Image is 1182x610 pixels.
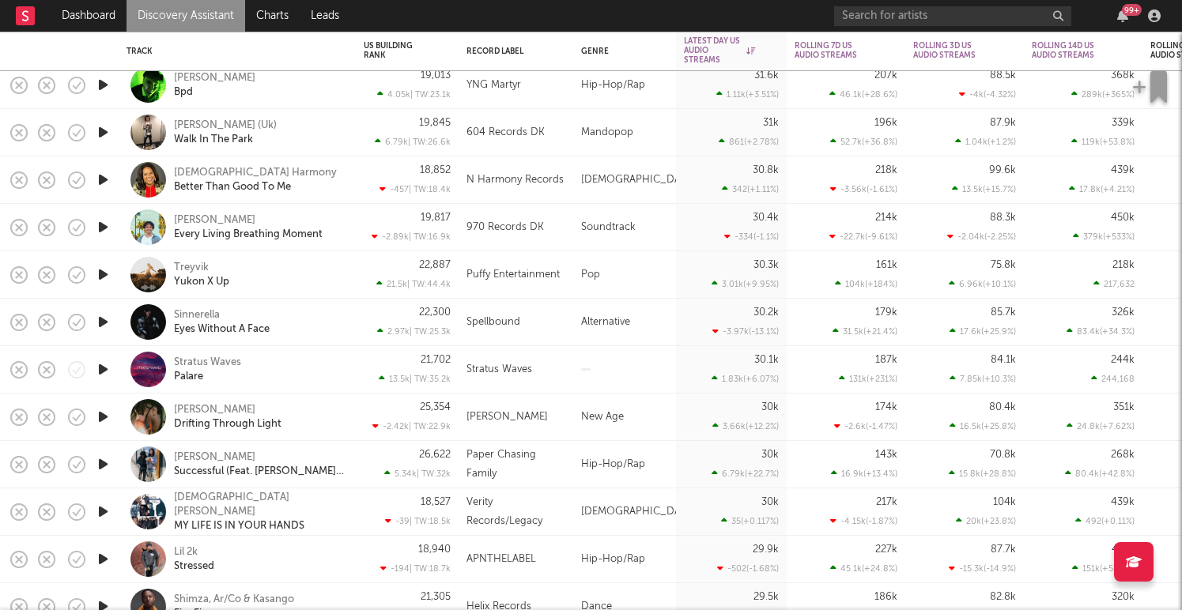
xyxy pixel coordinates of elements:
[952,184,1016,194] div: 13.5k ( +15.7 % )
[466,171,564,190] div: N Harmony Records
[754,70,779,81] div: 31.6k
[1122,4,1142,16] div: 99 +
[174,275,229,289] a: Yukon X Up
[364,184,451,194] div: -457 | TW: 18.4k
[174,133,253,147] a: Walk In The Park
[573,393,676,441] div: New Age
[174,228,323,242] a: Every Living Breathing Moment
[1032,41,1111,60] div: Rolling 14D US Audio Streams
[573,299,676,346] div: Alternative
[835,279,897,289] div: 104k ( +184 % )
[174,180,291,194] a: Better Than Good To Me
[174,213,255,228] div: [PERSON_NAME]
[1067,421,1135,431] div: 24.8k ( +7.62 % )
[174,559,214,574] a: Stressed
[1111,355,1135,365] div: 244k
[174,356,241,370] div: Stratus Waves
[761,402,779,412] div: 30k
[830,137,897,147] div: 52.7k ( +36.8 % )
[831,469,897,479] div: 16.9k ( +13.4 % )
[830,184,897,194] div: -3.56k ( -1.61 % )
[753,260,779,270] div: 30.3k
[990,592,1016,602] div: 82.8k
[1065,469,1135,479] div: 80.4k ( +42.8 % )
[466,123,545,142] div: 604 Records DK
[419,450,451,460] div: 26,622
[364,41,427,60] div: US Building Rank
[364,374,451,384] div: 13.5k | TW: 35.2k
[761,497,779,507] div: 30k
[174,519,304,533] div: MY LIFE IS IN YOUR HANDS
[174,491,344,519] a: [DEMOGRAPHIC_DATA][PERSON_NAME]
[991,260,1016,270] div: 75.8k
[466,76,521,95] div: YNG Martyr
[913,41,992,60] div: Rolling 3D US Audio Streams
[174,85,193,100] div: Bpd
[174,417,281,431] div: Drifting Through Light
[795,41,874,60] div: Rolling 7D US Audio Streams
[1091,374,1135,384] div: 244,168
[421,592,451,602] div: 21,305
[418,544,451,555] div: 18,940
[753,307,779,318] div: 30.2k
[874,592,897,602] div: 186k
[1111,165,1135,175] div: 439k
[364,137,451,147] div: 6.79k | TW: 26.6k
[573,441,676,488] div: Hip-Hop/Rap
[364,516,451,526] div: -39 | TW: 18.5k
[364,326,451,337] div: 2.97k | TW: 25.3k
[573,204,676,251] div: Soundtrack
[174,450,255,465] a: [PERSON_NAME]
[419,118,451,128] div: 19,845
[947,232,1016,242] div: -2.04k ( -2.25 % )
[1112,544,1135,555] div: 410k
[763,118,779,128] div: 31k
[174,71,255,85] a: [PERSON_NAME]
[174,166,337,180] a: [DEMOGRAPHIC_DATA] Harmony
[174,261,209,275] a: Treyvik
[421,497,451,507] div: 18,527
[573,251,676,299] div: Pop
[1071,89,1135,100] div: 289k ( +365 % )
[712,421,779,431] div: 3.66k ( +12.2 % )
[364,232,451,242] div: -2.89k | TW: 16.9k
[875,544,897,555] div: 227k
[1117,9,1128,22] button: 99+
[950,374,1016,384] div: 7.85k ( +10.3 % )
[712,374,779,384] div: 1.83k ( +6.07 % )
[874,118,897,128] div: 196k
[754,355,779,365] div: 30.1k
[1111,497,1135,507] div: 439k
[990,70,1016,81] div: 88.5k
[956,516,1016,526] div: 20k ( +23.8 % )
[421,213,451,223] div: 19,817
[174,403,255,417] a: [PERSON_NAME]
[1111,450,1135,460] div: 268k
[1093,279,1135,289] div: 217,632
[874,70,897,81] div: 207k
[174,593,294,607] a: Shimza, Ar/Co & Kasango
[991,544,1016,555] div: 87.7k
[949,279,1016,289] div: 6.96k ( +10.1 % )
[991,307,1016,318] div: 85.7k
[419,260,451,270] div: 22,887
[573,62,676,109] div: Hip-Hop/Rap
[364,421,451,431] div: -2.42k | TW: 22.9k
[993,497,1016,507] div: 104k
[421,70,451,81] div: 19,013
[573,488,676,536] div: [DEMOGRAPHIC_DATA]
[712,469,779,479] div: 6.79k ( +22.7 % )
[1111,213,1135,223] div: 450k
[753,592,779,602] div: 29.5k
[991,355,1016,365] div: 84.1k
[174,119,277,133] a: [PERSON_NAME] (Uk)
[466,47,542,56] div: Record Label
[1067,326,1135,337] div: 83.4k ( +34.3 % )
[174,370,203,384] div: Palare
